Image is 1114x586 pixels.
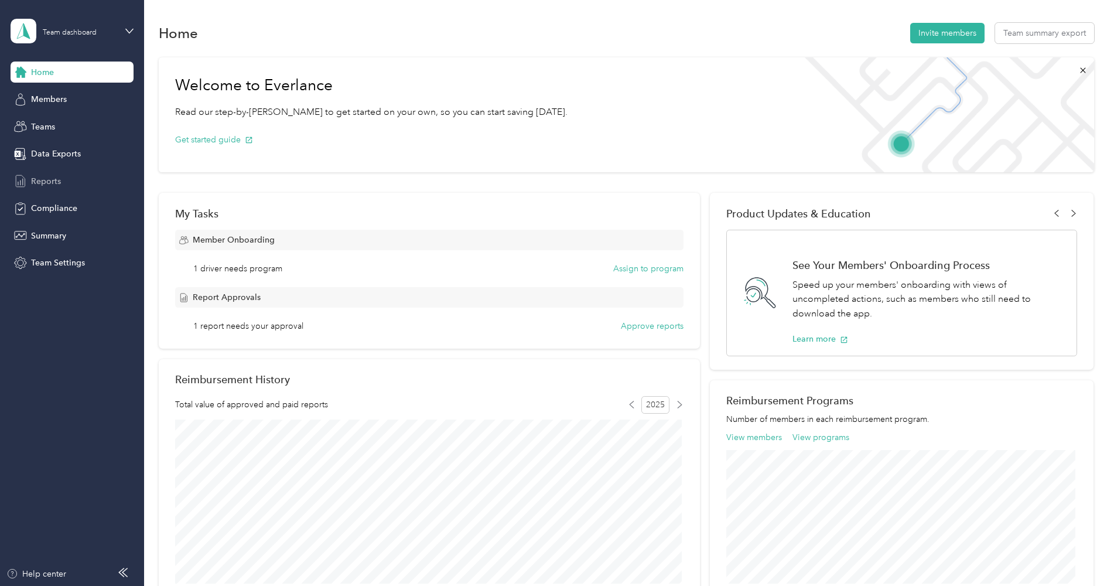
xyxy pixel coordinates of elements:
button: Assign to program [613,263,684,275]
button: Get started guide [175,134,253,146]
span: Data Exports [31,148,81,160]
span: Teams [31,121,55,133]
span: Team Settings [31,257,85,269]
span: Members [31,93,67,105]
h1: Home [159,27,198,39]
iframe: Everlance-gr Chat Button Frame [1048,520,1114,586]
button: Team summary export [995,23,1094,43]
span: 1 report needs your approval [193,320,303,332]
span: Product Updates & Education [726,207,871,220]
span: Home [31,66,54,79]
span: Total value of approved and paid reports [175,398,328,411]
span: Report Approvals [193,291,261,304]
div: My Tasks [175,207,684,220]
button: Help center [6,568,66,580]
img: Welcome to everlance [793,57,1094,172]
h1: Welcome to Everlance [175,76,568,95]
span: Member Onboarding [193,234,275,246]
div: Team dashboard [43,29,97,36]
span: Reports [31,175,61,188]
h1: See Your Members' Onboarding Process [792,259,1064,271]
button: Approve reports [621,320,684,332]
button: View members [726,431,782,444]
span: Summary [31,230,66,242]
button: Learn more [792,333,848,345]
span: Compliance [31,202,77,214]
button: Invite members [910,23,985,43]
h2: Reimbursement History [175,373,290,386]
span: 1 driver needs program [193,263,282,275]
p: Speed up your members' onboarding with views of uncompleted actions, such as members who still ne... [792,278,1064,321]
button: View programs [792,431,849,444]
p: Number of members in each reimbursement program. [726,413,1077,425]
p: Read our step-by-[PERSON_NAME] to get started on your own, so you can start saving [DATE]. [175,105,568,120]
h2: Reimbursement Programs [726,394,1077,407]
span: 2025 [641,396,669,414]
